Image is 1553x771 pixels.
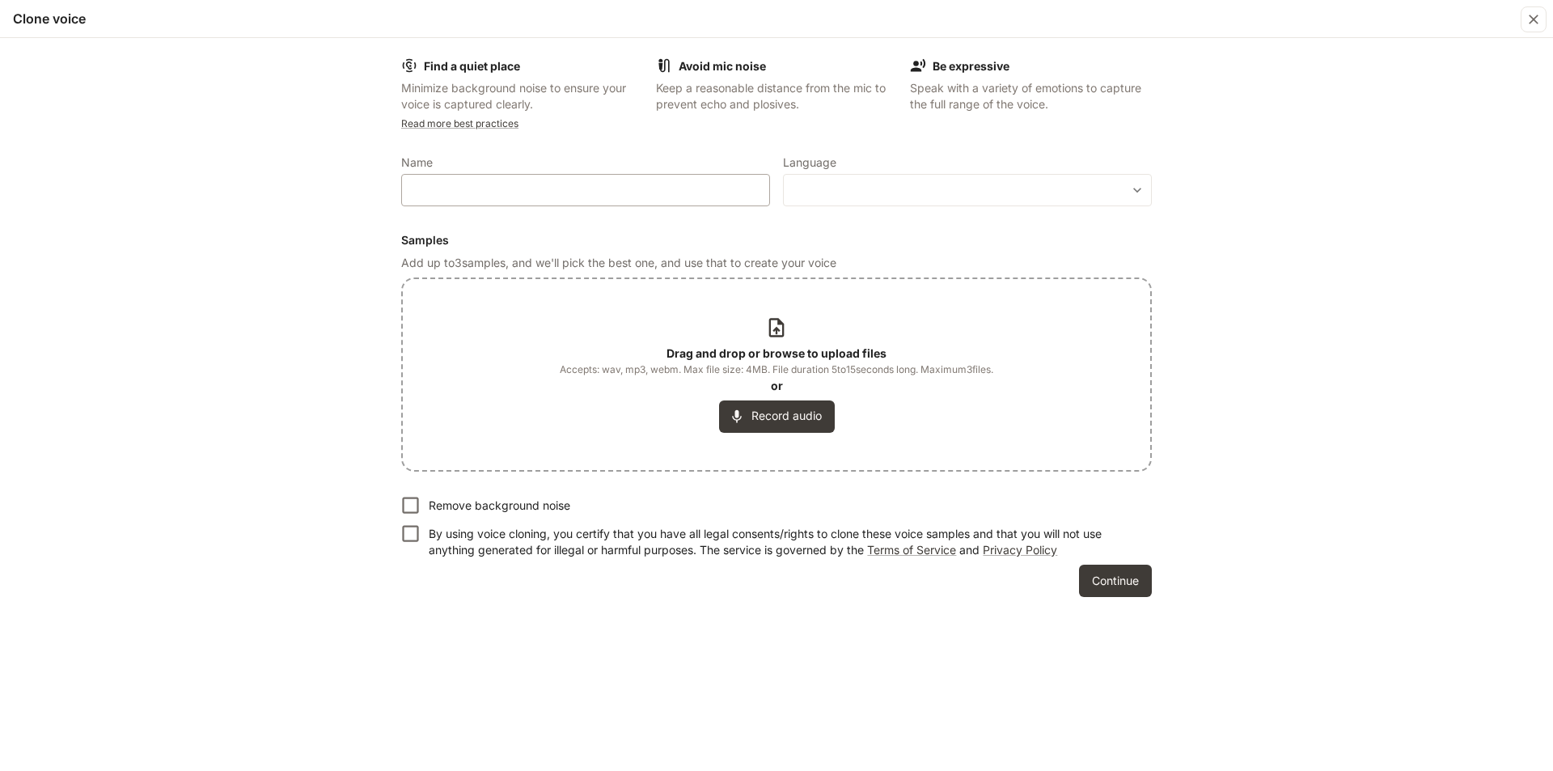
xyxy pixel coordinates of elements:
a: Read more best practices [401,117,518,129]
p: By using voice cloning, you certify that you have all legal consents/rights to clone these voice ... [429,526,1139,558]
a: Terms of Service [867,543,956,557]
p: Add up to 3 samples, and we'll pick the best one, and use that to create your voice [401,255,1152,271]
p: Language [783,157,836,168]
p: Remove background noise [429,498,570,514]
p: Keep a reasonable distance from the mic to prevent echo and plosives. [656,80,898,112]
button: Continue [1079,565,1152,597]
b: Be expressive [933,59,1009,73]
b: or [771,379,783,392]
button: Record audio [719,400,835,433]
h6: Samples [401,232,1152,248]
p: Minimize background noise to ensure your voice is captured clearly. [401,80,643,112]
a: Privacy Policy [983,543,1057,557]
p: Speak with a variety of emotions to capture the full range of the voice. [910,80,1152,112]
div: ​ [784,182,1151,198]
p: Name [401,157,433,168]
b: Find a quiet place [424,59,520,73]
b: Drag and drop or browse to upload files [666,346,887,360]
span: Accepts: wav, mp3, webm. Max file size: 4MB. File duration 5 to 15 seconds long. Maximum 3 files. [560,362,993,378]
h5: Clone voice [13,10,86,28]
b: Avoid mic noise [679,59,766,73]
